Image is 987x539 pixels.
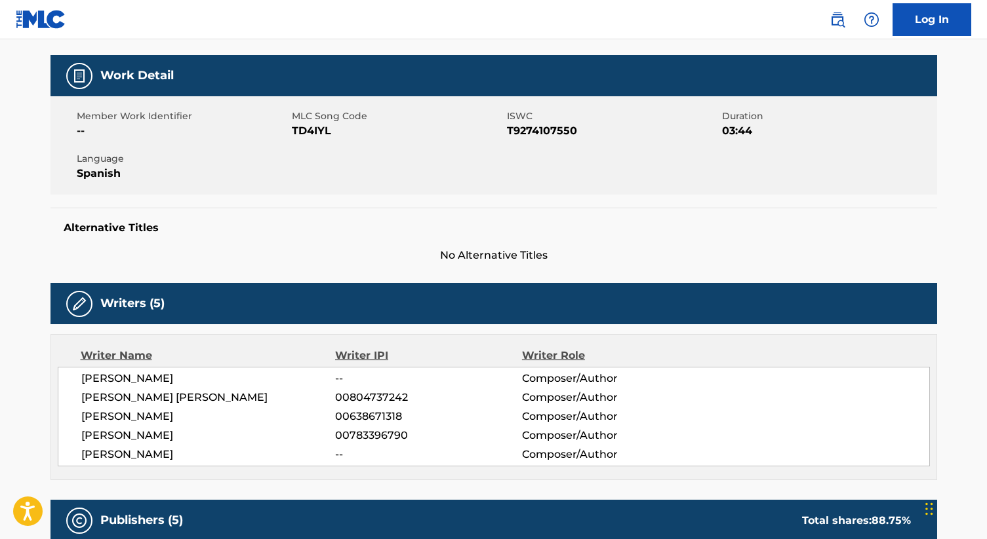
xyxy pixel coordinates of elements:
span: [PERSON_NAME] [81,447,336,462]
span: Composer/Author [522,409,692,424]
span: Duration [722,109,934,123]
span: Language [77,152,289,166]
span: Composer/Author [522,428,692,443]
span: [PERSON_NAME] [81,428,336,443]
span: -- [77,123,289,139]
h5: Alternative Titles [64,221,924,234]
span: 00804737242 [335,390,521,405]
span: [PERSON_NAME] [81,371,336,386]
span: -- [335,371,521,386]
span: 88.75 % [872,514,911,527]
span: MLC Song Code [292,109,504,123]
img: search [830,12,845,28]
span: -- [335,447,521,462]
h5: Work Detail [100,68,174,83]
span: 00783396790 [335,428,521,443]
div: Drag [925,489,933,529]
img: MLC Logo [16,10,66,29]
div: Writer Role [522,348,692,363]
img: help [864,12,879,28]
span: Spanish [77,166,289,181]
a: Log In [893,3,971,36]
span: [PERSON_NAME] [81,409,336,424]
span: ISWC [507,109,719,123]
img: Writers [71,296,87,312]
a: Public Search [824,7,851,33]
span: 03:44 [722,123,934,139]
span: Composer/Author [522,447,692,462]
span: [PERSON_NAME] [PERSON_NAME] [81,390,336,405]
div: Total shares: [802,513,911,529]
h5: Publishers (5) [100,513,183,528]
div: Writer Name [81,348,336,363]
span: T9274107550 [507,123,719,139]
h5: Writers (5) [100,296,165,311]
span: No Alternative Titles [50,248,937,263]
img: Work Detail [71,68,87,84]
img: Publishers [71,513,87,529]
span: Composer/Author [522,390,692,405]
span: 00638671318 [335,409,521,424]
span: Composer/Author [522,371,692,386]
span: TD4IYL [292,123,504,139]
span: Member Work Identifier [77,109,289,123]
iframe: Chat Widget [921,476,987,539]
div: Help [858,7,885,33]
div: Writer IPI [335,348,522,363]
